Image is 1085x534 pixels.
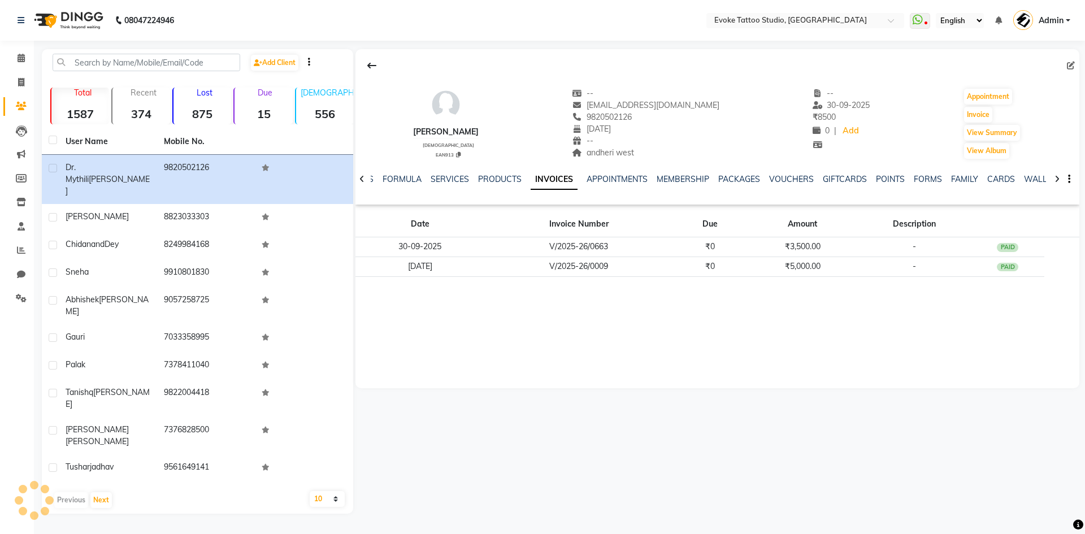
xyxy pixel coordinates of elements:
[157,454,255,482] td: 9561649141
[251,55,298,71] a: Add Client
[235,107,292,121] strong: 15
[418,150,479,158] div: EAN913
[673,237,748,257] td: ₹0
[964,107,992,123] button: Invoice
[105,239,119,249] span: Dey
[66,387,93,397] span: Tanishq
[997,263,1018,272] div: PAID
[478,174,522,184] a: PRODUCTS
[29,5,106,36] img: logo
[383,174,422,184] a: FORMULA
[858,211,971,237] th: Description
[157,352,255,380] td: 7378411040
[56,88,109,98] p: Total
[657,174,709,184] a: MEMBERSHIP
[90,462,114,472] span: jadhav
[747,237,858,257] td: ₹3,500.00
[813,88,834,98] span: --
[178,88,231,98] p: Lost
[823,174,867,184] a: GIFTCARDS
[429,88,463,121] img: avatar
[531,170,578,190] a: INVOICES
[59,129,157,155] th: User Name
[747,211,858,237] th: Amount
[572,100,719,110] span: [EMAIL_ADDRESS][DOMAIN_NAME]
[964,89,1012,105] button: Appointment
[572,147,634,158] span: andheri west
[66,387,150,409] span: [PERSON_NAME]
[157,232,255,259] td: 8249984168
[53,54,240,71] input: Search by Name/Mobile/Email/Code
[112,107,170,121] strong: 374
[572,136,593,146] span: --
[913,261,916,271] span: -
[124,5,174,36] b: 08047224946
[157,204,255,232] td: 8823033303
[1013,10,1033,30] img: Admin
[913,241,916,251] span: -
[1039,15,1064,27] span: Admin
[157,287,255,324] td: 9057258725
[66,162,89,184] span: dr. mythili
[360,55,384,76] div: Back to Client
[914,174,942,184] a: FORMS
[157,129,255,155] th: Mobile No.
[355,237,485,257] td: 30-09-2025
[51,107,109,121] strong: 1587
[572,88,593,98] span: --
[485,257,673,276] td: V/2025-26/0009
[66,267,89,277] span: Sneha
[997,243,1018,252] div: PAID
[673,211,748,237] th: Due
[813,112,836,122] span: 8500
[747,257,858,276] td: ₹5,000.00
[66,424,129,435] span: [PERSON_NAME]
[485,211,673,237] th: Invoice Number
[485,237,673,257] td: V/2025-26/0663
[66,359,85,370] span: Palak
[66,462,90,472] span: Tushar
[587,174,648,184] a: APPOINTMENTS
[423,142,474,148] span: [DEMOGRAPHIC_DATA]
[66,332,85,342] span: Gauri
[951,174,978,184] a: FAMILY
[66,436,129,446] span: [PERSON_NAME]
[117,88,170,98] p: Recent
[841,123,861,139] a: Add
[157,155,255,204] td: 9820502126
[66,239,105,249] span: Chidanand
[431,174,469,184] a: SERVICES
[413,126,479,138] div: [PERSON_NAME]
[813,125,830,136] span: 0
[66,211,129,222] span: [PERSON_NAME]
[1024,174,1056,184] a: WALLET
[66,174,150,196] span: [PERSON_NAME]
[813,100,870,110] span: 30-09-2025
[301,88,354,98] p: [DEMOGRAPHIC_DATA]
[173,107,231,121] strong: 875
[157,417,255,454] td: 7376828500
[718,174,760,184] a: PACKAGES
[964,143,1009,159] button: View Album
[66,294,149,316] span: [PERSON_NAME]
[157,324,255,352] td: 7033358995
[813,112,818,122] span: ₹
[355,257,485,276] td: [DATE]
[66,294,99,305] span: Abhishek
[157,380,255,417] td: 9822004418
[237,88,292,98] p: Due
[572,124,611,134] span: [DATE]
[834,125,836,137] span: |
[355,211,485,237] th: Date
[673,257,748,276] td: ₹0
[572,112,632,122] span: 9820502126
[90,492,112,508] button: Next
[987,174,1015,184] a: CARDS
[876,174,905,184] a: POINTS
[296,107,354,121] strong: 556
[964,125,1020,141] button: View Summary
[157,259,255,287] td: 9910801830
[769,174,814,184] a: VOUCHERS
